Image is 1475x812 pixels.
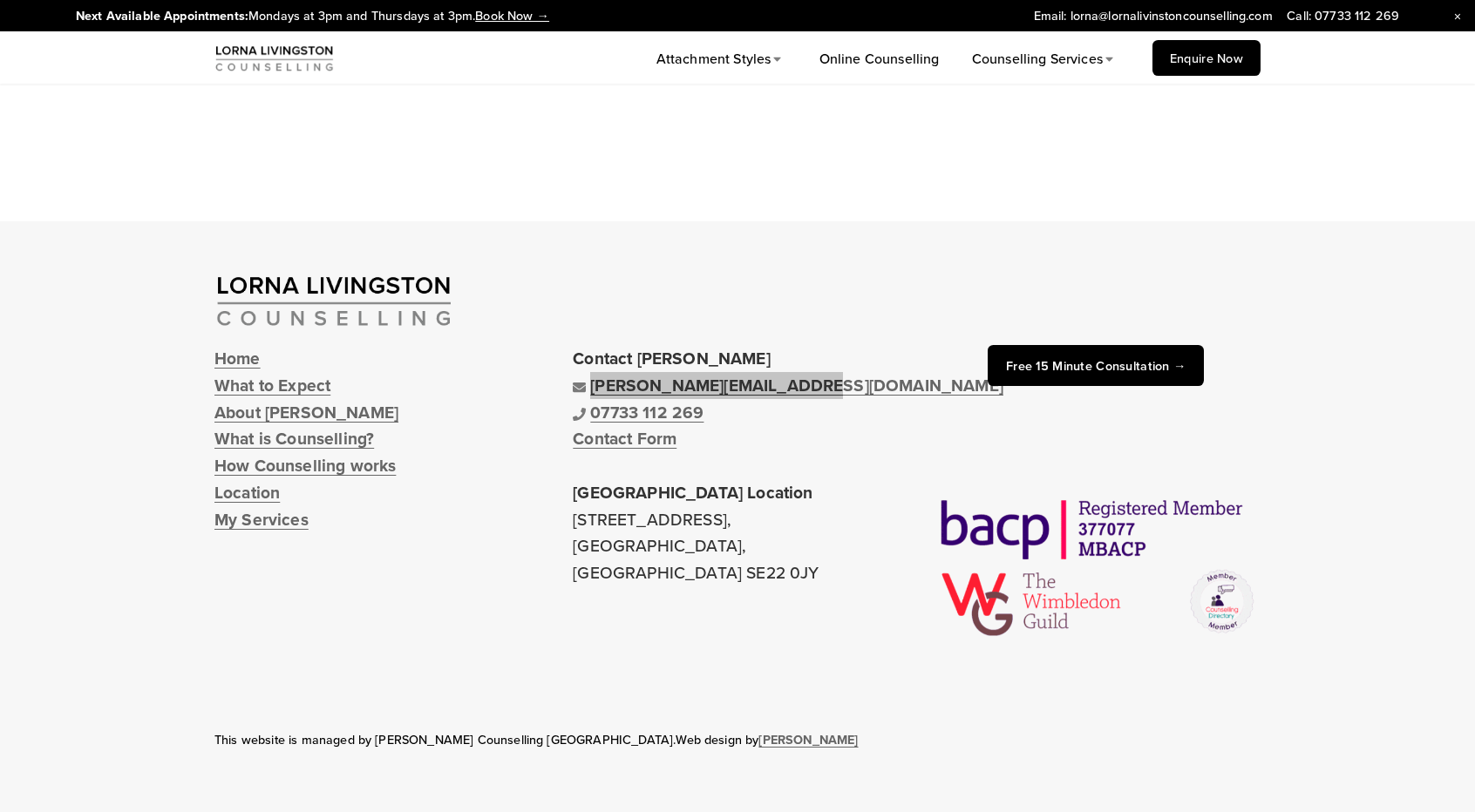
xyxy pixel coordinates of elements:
[758,731,858,748] a: [PERSON_NAME]
[475,6,549,24] a: Book Now →
[988,345,1204,386] a: Free 15 Minute Consultation →
[573,480,812,504] strong: [GEOGRAPHIC_DATA] Location
[214,506,309,533] a: My Services
[972,48,1118,71] a: folder dropdown
[573,345,901,585] p: [STREET_ADDRESS], [GEOGRAPHIC_DATA], [GEOGRAPHIC_DATA] SE22 0JY
[573,346,770,370] strong: Contact [PERSON_NAME]
[214,479,280,506] a: Location
[214,43,335,73] img: Counsellor Lorna Livingston: Counselling London
[214,452,396,479] a: How Counselling works
[819,48,940,71] a: Online Counselling
[656,48,787,71] a: folder dropdown
[214,372,330,399] a: What to Expect
[1152,40,1261,76] a: Enquire Now
[214,345,261,372] a: Home
[972,49,1103,68] span: Counselling Services
[214,399,398,426] a: About [PERSON_NAME]
[573,372,1003,399] a: [PERSON_NAME][EMAIL_ADDRESS][DOMAIN_NAME]
[573,399,704,426] a: 07733 112 269
[214,731,1261,748] p: This website is managed by [PERSON_NAME] Counselling [GEOGRAPHIC_DATA]. Web design by
[656,49,771,68] span: Attachment Styles
[214,425,374,452] a: What is Counselling?
[573,425,676,452] a: Contact Form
